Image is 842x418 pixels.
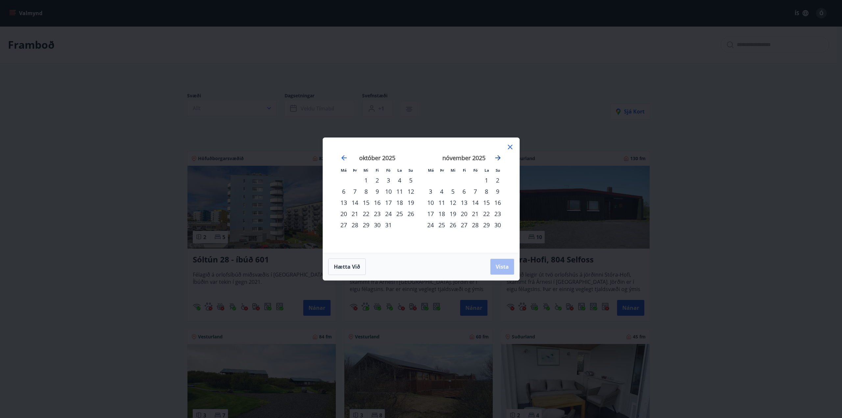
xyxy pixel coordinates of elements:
td: Choose þriðjudagur, 4. nóvember 2025 as your check-in date. It’s available. [436,186,447,197]
td: Choose mánudagur, 13. október 2025 as your check-in date. It’s available. [338,197,349,208]
td: Choose föstudagur, 31. október 2025 as your check-in date. It’s available. [383,219,394,231]
td: Choose föstudagur, 21. nóvember 2025 as your check-in date. It’s available. [470,208,481,219]
small: Má [428,168,434,173]
td: Choose mánudagur, 3. nóvember 2025 as your check-in date. It’s available. [425,186,436,197]
div: 18 [436,208,447,219]
td: Choose fimmtudagur, 6. nóvember 2025 as your check-in date. It’s available. [458,186,470,197]
div: 20 [338,208,349,219]
div: 5 [447,186,458,197]
div: 15 [481,197,492,208]
td: Choose þriðjudagur, 25. nóvember 2025 as your check-in date. It’s available. [436,219,447,231]
div: 21 [470,208,481,219]
small: Þr [353,168,357,173]
div: 20 [458,208,470,219]
div: 27 [458,219,470,231]
strong: nóvember 2025 [442,154,485,162]
small: Fi [463,168,466,173]
td: Choose laugardagur, 11. október 2025 as your check-in date. It’s available. [394,186,405,197]
small: Fö [473,168,478,173]
td: Choose mánudagur, 27. október 2025 as your check-in date. It’s available. [338,219,349,231]
div: Calendar [331,146,511,245]
div: 25 [436,219,447,231]
td: Choose laugardagur, 8. nóvember 2025 as your check-in date. It’s available. [481,186,492,197]
td: Choose laugardagur, 1. nóvember 2025 as your check-in date. It’s available. [481,175,492,186]
div: 8 [360,186,372,197]
td: Choose laugardagur, 18. október 2025 as your check-in date. It’s available. [394,197,405,208]
div: 22 [481,208,492,219]
div: 25 [394,208,405,219]
div: 5 [405,175,416,186]
td: Choose föstudagur, 7. nóvember 2025 as your check-in date. It’s available. [470,186,481,197]
small: Má [341,168,347,173]
div: 11 [394,186,405,197]
td: Choose laugardagur, 15. nóvember 2025 as your check-in date. It’s available. [481,197,492,208]
td: Choose sunnudagur, 9. nóvember 2025 as your check-in date. It’s available. [492,186,503,197]
div: 4 [394,175,405,186]
div: 2 [372,175,383,186]
div: 19 [405,197,416,208]
div: 15 [360,197,372,208]
div: 13 [458,197,470,208]
div: 10 [425,197,436,208]
div: 4 [436,186,447,197]
td: Choose þriðjudagur, 21. október 2025 as your check-in date. It’s available. [349,208,360,219]
div: 3 [425,186,436,197]
div: 27 [338,219,349,231]
td: Choose fimmtudagur, 2. október 2025 as your check-in date. It’s available. [372,175,383,186]
td: Choose sunnudagur, 19. október 2025 as your check-in date. It’s available. [405,197,416,208]
small: La [397,168,402,173]
div: 26 [447,219,458,231]
td: Choose mánudagur, 17. nóvember 2025 as your check-in date. It’s available. [425,208,436,219]
td: Choose miðvikudagur, 15. október 2025 as your check-in date. It’s available. [360,197,372,208]
td: Choose miðvikudagur, 26. nóvember 2025 as your check-in date. It’s available. [447,219,458,231]
div: 1 [360,175,372,186]
small: Su [409,168,413,173]
td: Choose fimmtudagur, 13. nóvember 2025 as your check-in date. It’s available. [458,197,470,208]
div: 14 [470,197,481,208]
td: Choose sunnudagur, 16. nóvember 2025 as your check-in date. It’s available. [492,197,503,208]
div: 7 [349,186,360,197]
div: 6 [458,186,470,197]
div: 10 [383,186,394,197]
button: Hætta við [328,258,366,275]
div: 30 [492,219,503,231]
div: 24 [425,219,436,231]
div: 2 [492,175,503,186]
div: 16 [492,197,503,208]
div: 26 [405,208,416,219]
td: Choose fimmtudagur, 30. október 2025 as your check-in date. It’s available. [372,219,383,231]
strong: október 2025 [359,154,395,162]
td: Choose mánudagur, 10. nóvember 2025 as your check-in date. It’s available. [425,197,436,208]
td: Choose þriðjudagur, 7. október 2025 as your check-in date. It’s available. [349,186,360,197]
small: Fi [376,168,379,173]
td: Choose föstudagur, 17. október 2025 as your check-in date. It’s available. [383,197,394,208]
div: 28 [349,219,360,231]
div: 17 [383,197,394,208]
td: Choose föstudagur, 14. nóvember 2025 as your check-in date. It’s available. [470,197,481,208]
td: Choose þriðjudagur, 18. nóvember 2025 as your check-in date. It’s available. [436,208,447,219]
td: Choose föstudagur, 28. nóvember 2025 as your check-in date. It’s available. [470,219,481,231]
td: Choose mánudagur, 20. október 2025 as your check-in date. It’s available. [338,208,349,219]
div: 17 [425,208,436,219]
td: Choose miðvikudagur, 8. október 2025 as your check-in date. It’s available. [360,186,372,197]
div: 3 [383,175,394,186]
div: 7 [470,186,481,197]
div: 13 [338,197,349,208]
td: Choose þriðjudagur, 28. október 2025 as your check-in date. It’s available. [349,219,360,231]
div: 12 [447,197,458,208]
td: Choose sunnudagur, 30. nóvember 2025 as your check-in date. It’s available. [492,219,503,231]
div: 22 [360,208,372,219]
div: 12 [405,186,416,197]
div: 9 [492,186,503,197]
td: Choose fimmtudagur, 23. október 2025 as your check-in date. It’s available. [372,208,383,219]
div: 11 [436,197,447,208]
small: Mi [363,168,368,173]
td: Choose laugardagur, 29. nóvember 2025 as your check-in date. It’s available. [481,219,492,231]
div: 31 [383,219,394,231]
div: 6 [338,186,349,197]
div: Move backward to switch to the previous month. [340,154,348,162]
td: Choose sunnudagur, 5. október 2025 as your check-in date. It’s available. [405,175,416,186]
div: 29 [481,219,492,231]
td: Choose fimmtudagur, 16. október 2025 as your check-in date. It’s available. [372,197,383,208]
small: La [484,168,489,173]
